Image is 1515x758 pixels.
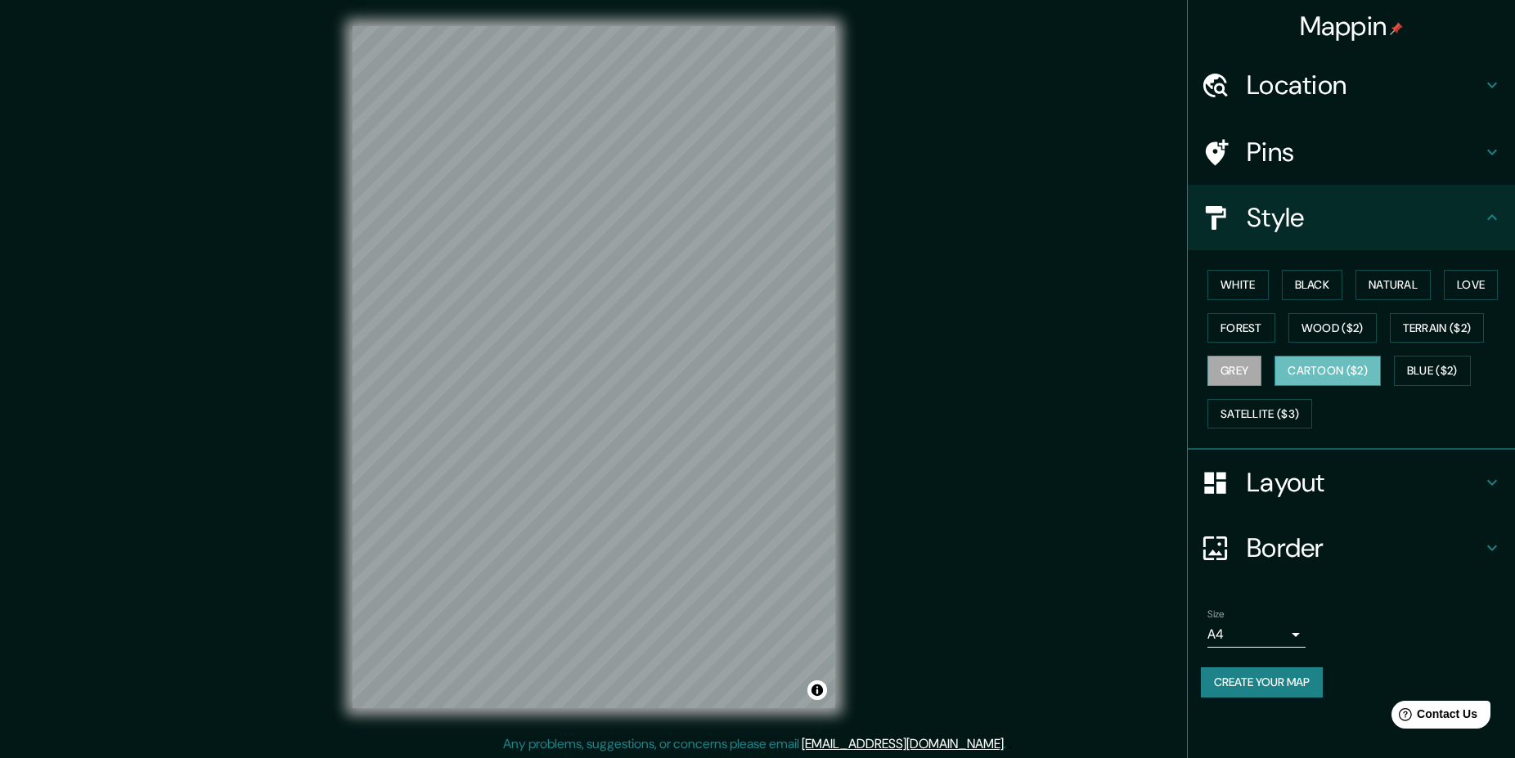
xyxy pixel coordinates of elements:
[1207,356,1261,386] button: Grey
[1009,734,1012,754] div: .
[1188,450,1515,515] div: Layout
[1207,621,1306,648] div: A4
[1390,22,1403,35] img: pin-icon.png
[1207,270,1269,300] button: White
[1282,270,1343,300] button: Black
[802,735,1004,752] a: [EMAIL_ADDRESS][DOMAIN_NAME]
[1207,313,1275,343] button: Forest
[1207,399,1312,429] button: Satellite ($3)
[1247,201,1482,234] h4: Style
[1300,10,1404,43] h4: Mappin
[1288,313,1377,343] button: Wood ($2)
[1444,270,1498,300] button: Love
[1247,531,1482,564] h4: Border
[1369,694,1497,740] iframe: Help widget launcher
[1201,667,1323,697] button: Create your map
[1274,356,1381,386] button: Cartoon ($2)
[503,734,1006,754] p: Any problems, suggestions, or concerns please email .
[1188,119,1515,185] div: Pins
[1188,185,1515,250] div: Style
[1188,52,1515,118] div: Location
[1247,69,1482,101] h4: Location
[1247,466,1482,499] h4: Layout
[1390,313,1485,343] button: Terrain ($2)
[1394,356,1471,386] button: Blue ($2)
[1355,270,1431,300] button: Natural
[1207,608,1225,621] label: Size
[353,26,835,708] canvas: Map
[1188,515,1515,581] div: Border
[1006,734,1009,754] div: .
[807,680,827,700] button: Toggle attribution
[1247,136,1482,168] h4: Pins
